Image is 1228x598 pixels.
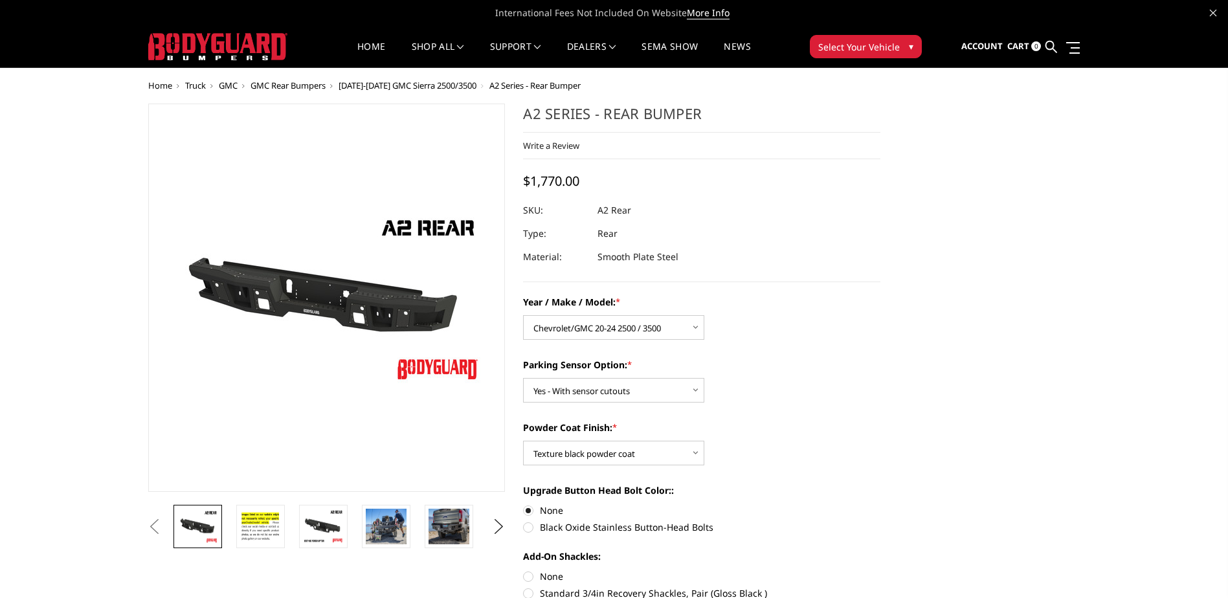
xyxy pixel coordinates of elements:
label: Powder Coat Finish: [523,421,880,434]
a: Home [357,42,385,67]
label: None [523,570,880,583]
button: Next [489,517,508,537]
a: Home [148,80,172,91]
span: Account [961,40,1003,52]
a: Dealers [567,42,616,67]
label: Upgrade Button Head Bolt Color:: [523,483,880,497]
img: A2 Series - Rear Bumper [177,509,218,544]
a: Write a Review [523,140,579,151]
img: A2 Series - Rear Bumper [164,207,488,389]
label: Black Oxide Stainless Button-Head Bolts [523,520,880,534]
h1: A2 Series - Rear Bumper [523,104,880,133]
a: Account [961,29,1003,64]
dd: A2 Rear [597,199,631,222]
img: A2 Series - Rear Bumper [429,509,469,544]
span: ▾ [909,39,913,53]
span: $1,770.00 [523,172,579,190]
a: News [724,42,750,67]
a: [DATE]-[DATE] GMC Sierra 2500/3500 [339,80,476,91]
a: Cart 0 [1007,29,1041,64]
span: Cart [1007,40,1029,52]
img: A2 Series - Rear Bumper [303,509,344,544]
a: Truck [185,80,206,91]
a: GMC [219,80,238,91]
span: 0 [1031,41,1041,51]
a: More Info [687,6,730,19]
img: BODYGUARD BUMPERS [148,33,287,60]
dt: Material: [523,245,588,269]
label: Add-On Shackles: [523,549,880,563]
a: A2 Series - Rear Bumper [148,104,506,492]
span: Select Your Vehicle [818,40,900,54]
dt: Type: [523,222,588,245]
dd: Rear [597,222,618,245]
a: Support [490,42,541,67]
button: Select Your Vehicle [810,35,922,58]
img: A2 Series - Rear Bumper [240,509,281,544]
img: A2 Series - Rear Bumper [366,509,407,544]
label: None [523,504,880,517]
dd: Smooth Plate Steel [597,245,678,269]
dt: SKU: [523,199,588,222]
label: Parking Sensor Option: [523,358,880,371]
span: A2 Series - Rear Bumper [489,80,581,91]
a: SEMA Show [642,42,698,67]
a: shop all [412,42,464,67]
button: Previous [145,517,164,537]
label: Year / Make / Model: [523,295,880,309]
a: GMC Rear Bumpers [251,80,326,91]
